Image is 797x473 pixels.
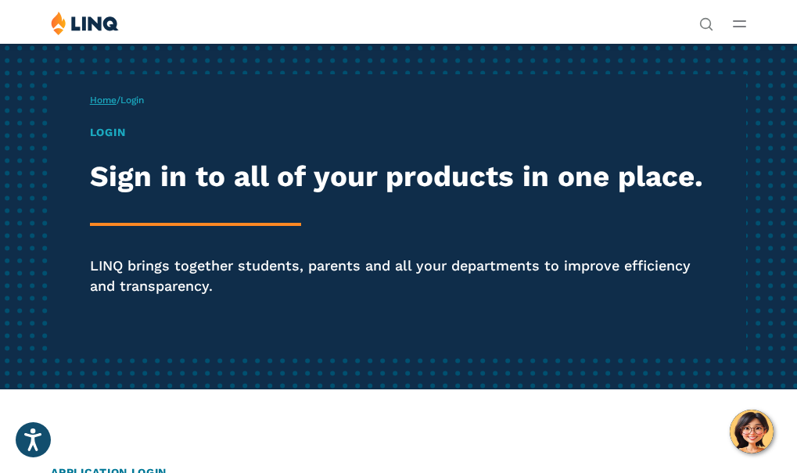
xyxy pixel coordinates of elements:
[90,124,707,141] h1: Login
[90,160,707,193] h2: Sign in to all of your products in one place.
[730,410,774,453] button: Hello, have a question? Let’s chat.
[90,95,144,106] span: /
[699,16,713,30] button: Open Search Bar
[90,95,117,106] a: Home
[51,11,119,35] img: LINQ | K‑12 Software
[90,256,707,296] p: LINQ brings together students, parents and all your departments to improve efficiency and transpa...
[699,11,713,30] nav: Utility Navigation
[120,95,144,106] span: Login
[733,15,746,32] button: Open Main Menu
